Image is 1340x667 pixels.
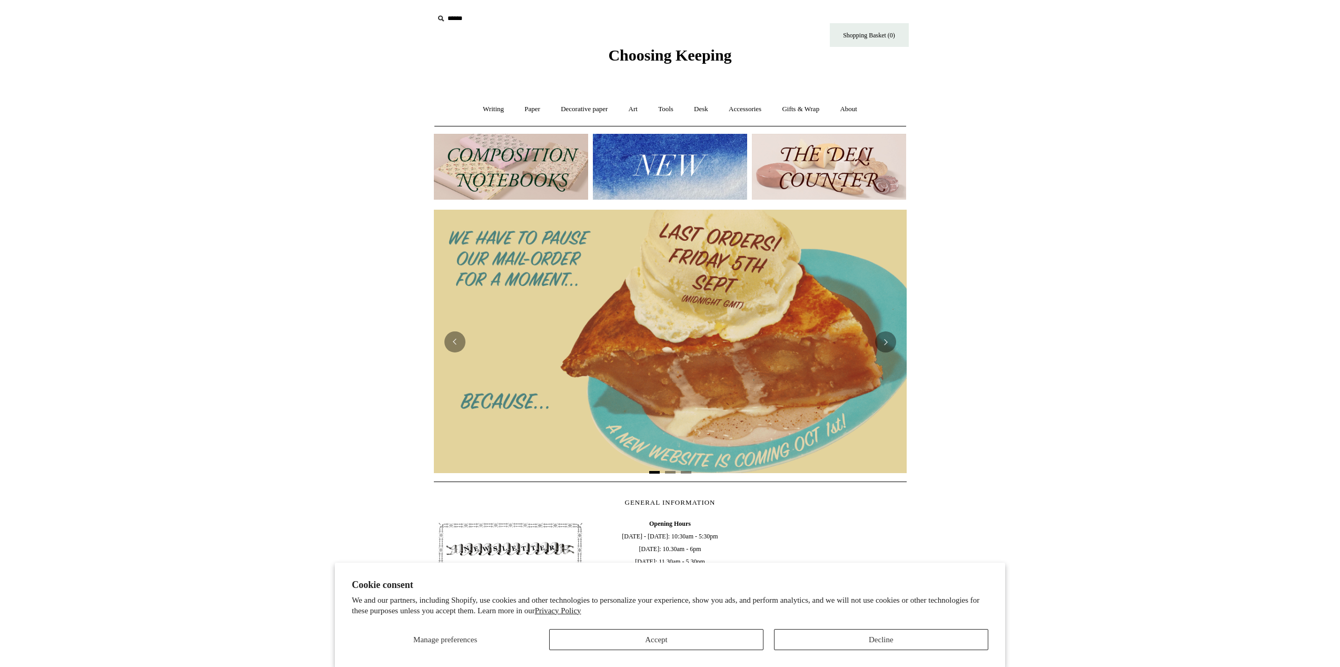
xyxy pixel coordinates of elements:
[352,580,988,591] h2: Cookie consent
[649,471,660,474] button: Page 1
[551,95,617,123] a: Decorative paper
[665,471,676,474] button: Page 2
[684,95,718,123] a: Desk
[434,517,587,583] img: pf-4db91bb9--1305-Newsletter-Button_1200x.jpg
[774,629,988,650] button: Decline
[593,517,746,619] span: [DATE] - [DATE]: 10:30am - 5:30pm [DATE]: 10.30am - 6pm [DATE]: 11.30am - 5.30pm 020 7613 3842
[413,635,477,644] span: Manage preferences
[352,629,539,650] button: Manage preferences
[608,46,731,64] span: Choosing Keeping
[649,520,691,527] b: Opening Hours
[830,95,867,123] a: About
[549,629,763,650] button: Accept
[681,471,691,474] button: Page 3
[444,331,465,352] button: Previous
[535,606,581,615] a: Privacy Policy
[352,595,988,616] p: We and our partners, including Shopify, use cookies and other technologies to personalize your ex...
[515,95,550,123] a: Paper
[719,95,771,123] a: Accessories
[875,331,896,352] button: Next
[434,210,907,473] img: 2025 New Website coming soon.png__PID:95e867f5-3b87-426e-97a5-a534fe0a3431
[649,95,683,123] a: Tools
[830,23,909,47] a: Shopping Basket (0)
[608,55,731,62] a: Choosing Keeping
[772,95,829,123] a: Gifts & Wrap
[625,498,716,506] span: GENERAL INFORMATION
[593,134,747,200] img: New.jpg__PID:f73bdf93-380a-4a35-bcfe-7823039498e1
[619,95,647,123] a: Art
[434,134,588,200] img: 202302 Composition ledgers.jpg__PID:69722ee6-fa44-49dd-a067-31375e5d54ec
[752,134,906,200] img: The Deli Counter
[473,95,513,123] a: Writing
